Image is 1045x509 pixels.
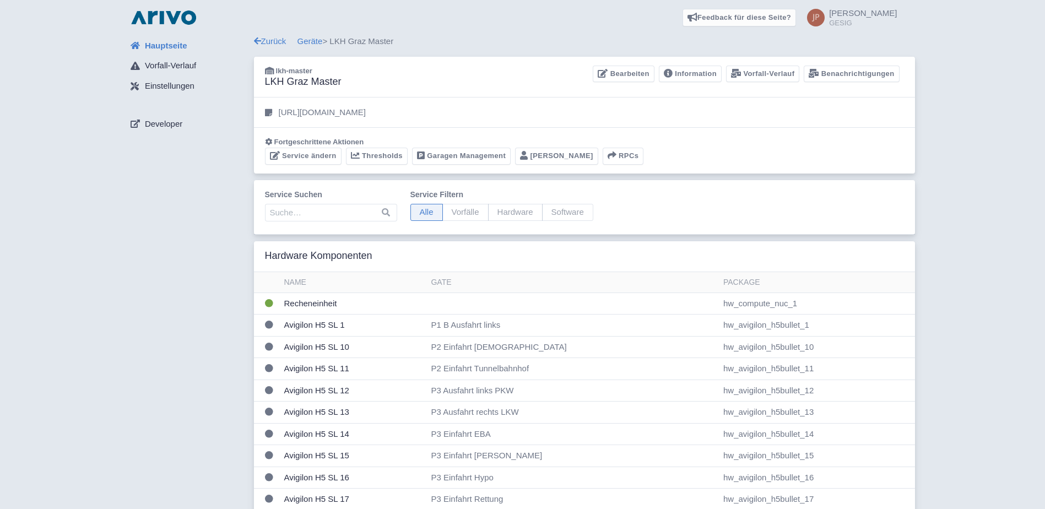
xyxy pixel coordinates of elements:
[297,36,323,46] a: Geräte
[593,66,654,83] a: Bearbeiten
[726,66,799,83] a: Vorfall-Verlauf
[410,189,593,201] label: Service filtern
[719,315,915,337] td: hw_avigilon_h5bullet_1
[542,204,593,221] span: Software
[122,56,254,77] a: Vorfall-Verlauf
[719,467,915,489] td: hw_avigilon_h5bullet_16
[280,315,427,337] td: Avigilon H5 SL 1
[145,59,196,72] span: Vorfall-Verlauf
[829,8,897,18] span: [PERSON_NAME]
[145,40,187,52] span: Hauptseite
[265,189,397,201] label: Service suchen
[426,358,718,380] td: P2 Einfahrt Tunnelbahnhof
[128,9,199,26] img: logo
[265,148,342,165] a: Service ändern
[800,9,897,26] a: [PERSON_NAME] GESIG
[719,423,915,445] td: hw_avigilon_h5bullet_14
[659,66,722,83] a: Information
[280,293,427,315] td: Recheneinheit
[412,148,511,165] a: Garagen Management
[829,19,897,26] small: GESIG
[719,336,915,358] td: hw_avigilon_h5bullet_10
[280,336,427,358] td: Avigilon H5 SL 10
[254,35,915,48] div: > LKH Graz Master
[719,402,915,424] td: hw_avigilon_h5bullet_13
[279,106,366,119] p: [URL][DOMAIN_NAME]
[145,80,194,93] span: Einstellungen
[122,113,254,134] a: Developer
[515,148,598,165] a: [PERSON_NAME]
[442,204,489,221] span: Vorfälle
[683,9,797,26] a: Feedback für diese Seite?
[280,467,427,489] td: Avigilon H5 SL 16
[276,67,312,75] span: lkh-master
[280,380,427,402] td: Avigilon H5 SL 12
[426,336,718,358] td: P2 Einfahrt [DEMOGRAPHIC_DATA]
[719,272,915,293] th: Package
[254,36,286,46] a: Zurück
[265,204,397,221] input: Suche…
[719,445,915,467] td: hw_avigilon_h5bullet_15
[410,204,443,221] span: Alle
[603,148,644,165] button: RPCs
[346,148,408,165] a: Thresholds
[274,138,364,146] span: Fortgeschrittene Aktionen
[145,118,182,131] span: Developer
[426,423,718,445] td: P3 Einfahrt EBA
[122,35,254,56] a: Hauptseite
[280,423,427,445] td: Avigilon H5 SL 14
[280,358,427,380] td: Avigilon H5 SL 11
[719,358,915,380] td: hw_avigilon_h5bullet_11
[426,272,718,293] th: Gate
[804,66,899,83] a: Benachrichtigungen
[280,272,427,293] th: Name
[280,402,427,424] td: Avigilon H5 SL 13
[426,445,718,467] td: P3 Einfahrt [PERSON_NAME]
[265,250,372,262] h3: Hardware Komponenten
[426,402,718,424] td: P3 Ausfahrt rechts LKW
[719,293,915,315] td: hw_compute_nuc_1
[426,315,718,337] td: P1 B Ausfahrt links
[280,445,427,467] td: Avigilon H5 SL 15
[719,380,915,402] td: hw_avigilon_h5bullet_12
[122,76,254,97] a: Einstellungen
[488,204,543,221] span: Hardware
[426,467,718,489] td: P3 Einfahrt Hypo
[426,380,718,402] td: P3 Ausfahrt links PKW
[265,76,342,88] h3: LKH Graz Master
